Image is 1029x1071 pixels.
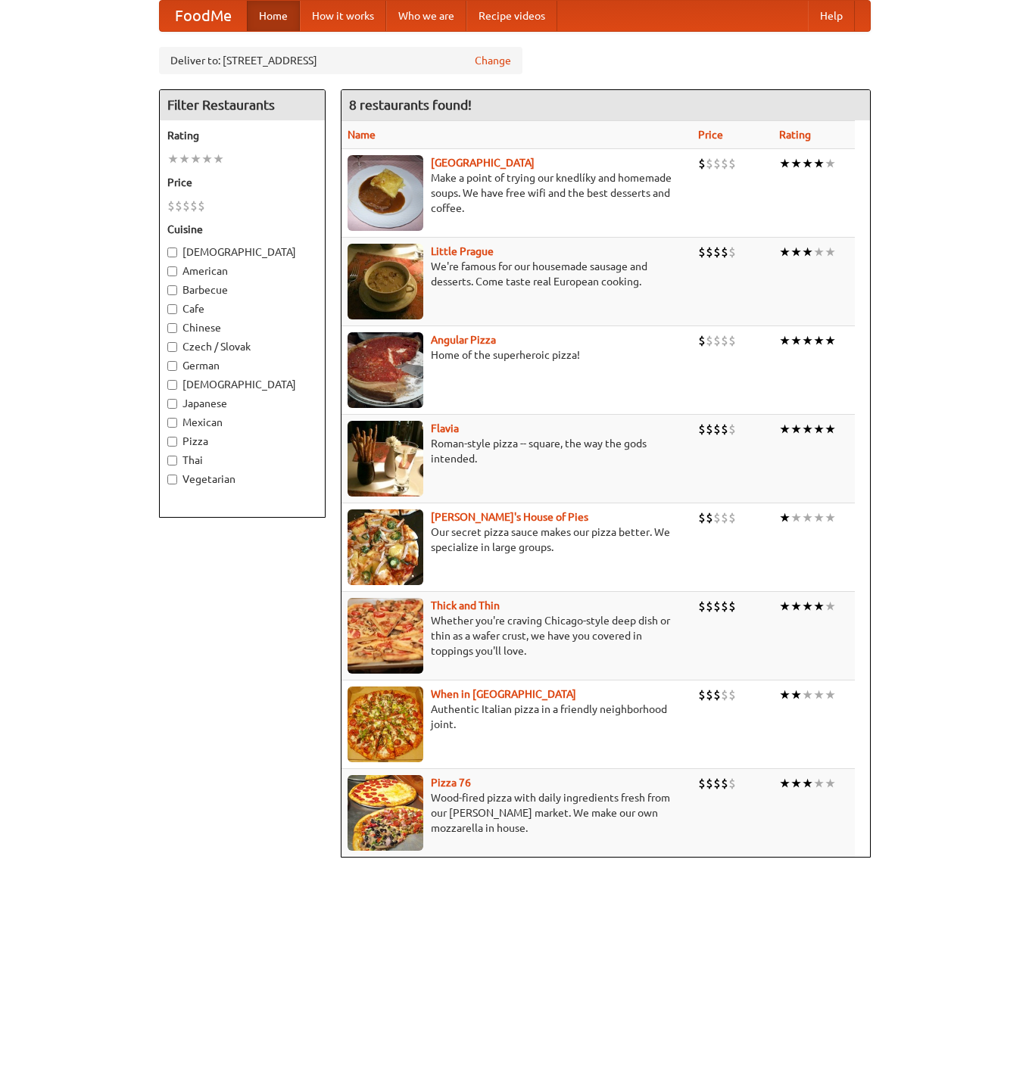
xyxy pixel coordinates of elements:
[713,509,721,526] li: $
[802,155,813,172] li: ★
[779,598,790,615] li: ★
[431,334,496,346] a: Angular Pizza
[431,245,494,257] b: Little Prague
[813,244,825,260] li: ★
[779,509,790,526] li: ★
[790,509,802,526] li: ★
[431,511,588,523] b: [PERSON_NAME]'s House of Pies
[779,686,790,703] li: ★
[721,775,728,792] li: $
[167,418,177,428] input: Mexican
[190,198,198,214] li: $
[348,129,376,141] a: Name
[706,598,713,615] li: $
[167,320,317,335] label: Chinese
[167,222,317,237] h5: Cuisine
[698,775,706,792] li: $
[167,361,177,371] input: German
[802,244,813,260] li: ★
[721,421,728,437] li: $
[808,1,855,31] a: Help
[167,437,177,447] input: Pizza
[813,332,825,349] li: ★
[167,304,177,314] input: Cafe
[825,686,836,703] li: ★
[713,598,721,615] li: $
[348,347,687,363] p: Home of the superheroic pizza!
[802,775,813,792] li: ★
[167,128,317,143] h5: Rating
[167,380,177,390] input: [DEMOGRAPHIC_DATA]
[167,475,177,484] input: Vegetarian
[706,686,713,703] li: $
[167,266,177,276] input: American
[728,244,736,260] li: $
[779,775,790,792] li: ★
[698,244,706,260] li: $
[179,151,190,167] li: ★
[728,598,736,615] li: $
[825,598,836,615] li: ★
[728,775,736,792] li: $
[475,53,511,68] a: Change
[348,598,423,674] img: thick.jpg
[348,155,423,231] img: czechpoint.jpg
[348,244,423,319] img: littleprague.jpg
[825,775,836,792] li: ★
[779,332,790,349] li: ★
[348,613,687,658] p: Whether you're craving Chicago-style deep dish or thin as a wafer crust, we have you covered in t...
[431,777,471,789] a: Pizza 76
[790,598,802,615] li: ★
[825,332,836,349] li: ★
[431,599,500,612] a: Thick and Thin
[431,688,576,700] b: When in [GEOGRAPHIC_DATA]
[698,421,706,437] li: $
[698,598,706,615] li: $
[348,686,423,762] img: wheninrome.jpg
[706,775,713,792] li: $
[802,421,813,437] li: ★
[160,1,247,31] a: FoodMe
[825,421,836,437] li: ★
[713,155,721,172] li: $
[813,421,825,437] li: ★
[713,775,721,792] li: $
[167,198,175,214] li: $
[167,263,317,279] label: American
[706,509,713,526] li: $
[825,509,836,526] li: ★
[813,598,825,615] li: ★
[706,332,713,349] li: $
[348,259,687,289] p: We're famous for our housemade sausage and desserts. Come taste real European cooking.
[779,244,790,260] li: ★
[466,1,557,31] a: Recipe videos
[790,244,802,260] li: ★
[167,151,179,167] li: ★
[802,509,813,526] li: ★
[159,47,522,74] div: Deliver to: [STREET_ADDRESS]
[802,332,813,349] li: ★
[790,421,802,437] li: ★
[728,155,736,172] li: $
[706,155,713,172] li: $
[167,244,317,260] label: [DEMOGRAPHIC_DATA]
[728,509,736,526] li: $
[348,436,687,466] p: Roman-style pizza -- square, the way the gods intended.
[167,396,317,411] label: Japanese
[713,332,721,349] li: $
[348,332,423,408] img: angular.jpg
[802,598,813,615] li: ★
[728,421,736,437] li: $
[247,1,300,31] a: Home
[706,244,713,260] li: $
[431,157,535,169] a: [GEOGRAPHIC_DATA]
[349,98,472,112] ng-pluralize: 8 restaurants found!
[698,129,723,141] a: Price
[713,244,721,260] li: $
[167,472,317,487] label: Vegetarian
[167,377,317,392] label: [DEMOGRAPHIC_DATA]
[790,332,802,349] li: ★
[713,686,721,703] li: $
